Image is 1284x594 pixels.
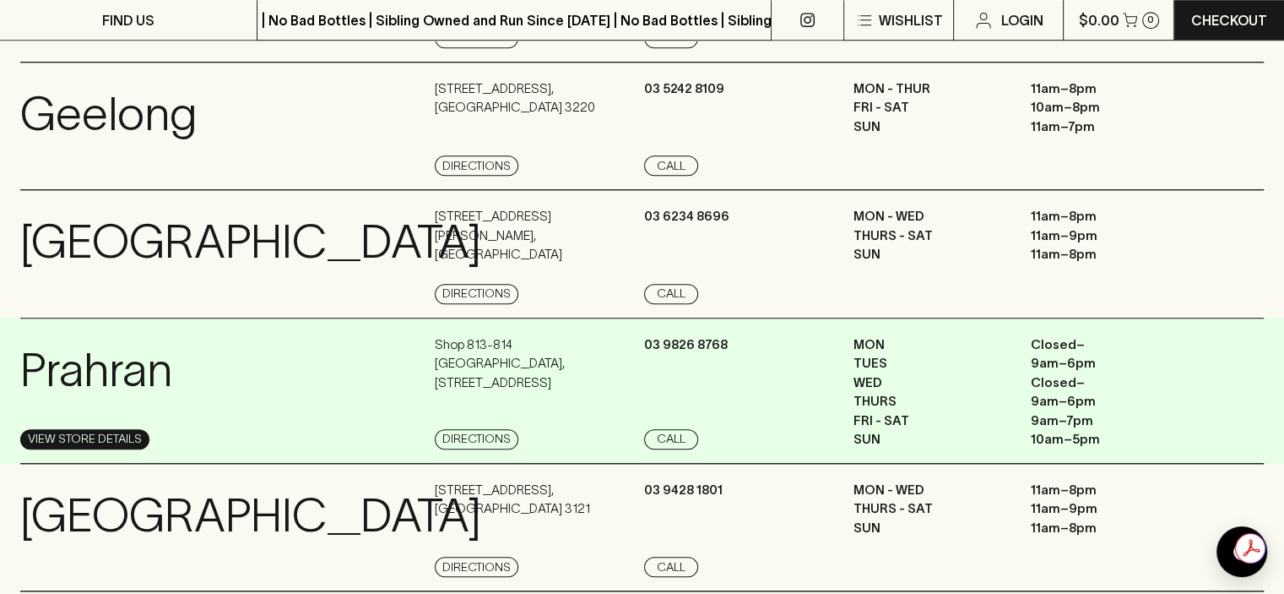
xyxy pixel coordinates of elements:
img: bubble-icon [1233,543,1250,560]
a: Call [644,557,698,577]
a: Directions [435,155,518,176]
p: 10am – 5pm [1031,430,1183,450]
p: 11am – 9pm [1031,226,1183,246]
p: Shop 813-814 [GEOGRAPHIC_DATA] , [STREET_ADDRESS] [435,335,640,393]
p: MON - WED [853,481,1005,500]
a: Directions [435,28,518,48]
p: [GEOGRAPHIC_DATA] [20,481,481,551]
p: [STREET_ADDRESS][PERSON_NAME] , [GEOGRAPHIC_DATA] [435,207,640,264]
p: 11am – 7pm [1031,117,1183,137]
p: SUN [853,430,1005,450]
p: 11am – 8pm [1031,245,1183,264]
a: View Store Details [20,429,149,450]
p: 0 [1147,15,1154,25]
a: Directions [435,284,518,304]
a: Call [644,284,698,304]
p: 11am – 8pm [1031,207,1183,226]
a: Directions [435,429,518,450]
a: Call [644,429,698,450]
p: [STREET_ADDRESS] , [GEOGRAPHIC_DATA] 3220 [435,79,595,117]
p: 9am – 6pm [1031,354,1183,373]
p: 03 9428 1801 [644,481,723,500]
p: 03 9826 8768 [644,335,728,355]
p: SUN [853,117,1005,137]
p: SUN [853,519,1005,538]
p: THURS - SAT [853,499,1005,519]
p: SUN [853,245,1005,264]
p: 11am – 8pm [1031,519,1183,538]
a: Call [644,155,698,176]
p: MON [853,335,1005,355]
p: 11am – 9pm [1031,499,1183,519]
p: Login [1000,10,1043,30]
p: Wishlist [878,10,942,30]
p: 11am – 8pm [1031,481,1183,500]
a: Call [644,28,698,48]
p: MON - THUR [853,79,1005,99]
p: 11am – 8pm [1031,79,1183,99]
p: Closed – [1031,373,1183,393]
p: Prahran [20,335,172,406]
p: THURS [853,392,1005,411]
p: THURS - SAT [853,226,1005,246]
p: TUES [853,354,1005,373]
p: WED [853,373,1005,393]
p: 03 6234 8696 [644,207,729,226]
p: $0.00 [1079,10,1119,30]
p: 03 5242 8109 [644,79,724,99]
p: Closed – [1031,335,1183,355]
p: FRI - SAT [853,98,1005,117]
p: 9am – 7pm [1031,411,1183,431]
p: 10am – 8pm [1031,98,1183,117]
p: FRI - SAT [853,411,1005,431]
p: 9am – 6pm [1031,392,1183,411]
p: Checkout [1191,10,1267,30]
p: [STREET_ADDRESS] , [GEOGRAPHIC_DATA] 3121 [435,481,590,519]
p: Geelong [20,79,197,150]
p: MON - WED [853,207,1005,226]
p: [GEOGRAPHIC_DATA] [20,207,481,277]
p: FIND US [102,10,154,30]
a: Directions [435,557,518,577]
